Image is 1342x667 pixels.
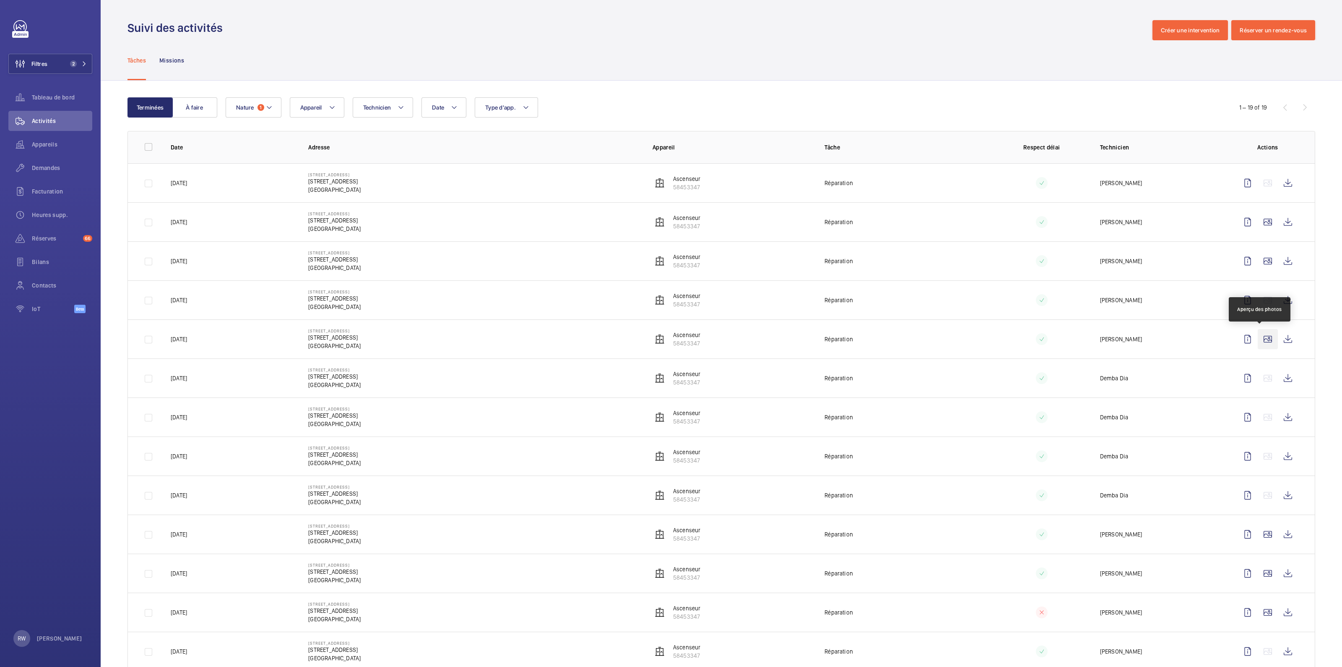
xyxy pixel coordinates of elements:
p: [STREET_ADDRESS] [308,328,361,333]
p: 58453347 [673,300,701,309]
p: [STREET_ADDRESS] [308,406,361,411]
p: RW [18,634,26,643]
span: Appareil [300,104,322,111]
p: [DATE] [171,491,187,500]
p: Ascenseur [673,448,701,456]
img: elevator.svg [655,646,665,657]
p: Ascenseur [673,487,701,495]
p: Réparation [824,569,853,578]
button: Créer une intervention [1152,20,1228,40]
p: Réparation [824,296,853,304]
p: [STREET_ADDRESS] [308,250,361,255]
p: [STREET_ADDRESS] [308,489,361,498]
h1: Suivi des activités [127,20,228,36]
p: [STREET_ADDRESS] [308,602,361,607]
p: [GEOGRAPHIC_DATA] [308,498,361,506]
p: Ascenseur [673,526,701,534]
span: Demandes [32,164,92,172]
p: Réparation [824,179,853,187]
img: elevator.svg [655,217,665,227]
p: Ascenseur [673,409,701,417]
p: Ascenseur [673,253,701,261]
p: [STREET_ADDRESS] [308,641,361,646]
p: 58453347 [673,261,701,269]
img: elevator.svg [655,607,665,617]
p: Tâche [824,143,983,152]
p: [STREET_ADDRESS] [308,484,361,489]
p: [GEOGRAPHIC_DATA] [308,381,361,389]
p: [DATE] [171,218,187,226]
span: 66 [83,235,92,242]
p: [PERSON_NAME] [1100,569,1142,578]
p: Ascenseur [673,214,701,222]
img: elevator.svg [655,373,665,383]
span: 1 [257,104,264,111]
p: Demba Dia [1100,374,1129,382]
p: 58453347 [673,456,701,465]
span: Réserves [32,234,80,243]
p: [STREET_ADDRESS] [308,607,361,615]
p: 58453347 [673,612,701,621]
button: Terminées [127,97,173,118]
p: 58453347 [673,495,701,504]
span: Bilans [32,258,92,266]
p: Technicien [1100,143,1224,152]
p: 58453347 [673,378,701,387]
p: Missions [159,56,184,65]
p: [DATE] [171,647,187,656]
p: [STREET_ADDRESS] [308,255,361,264]
p: Adresse [308,143,639,152]
p: Demba Dia [1100,413,1129,421]
p: [GEOGRAPHIC_DATA] [308,537,361,545]
p: Réparation [824,647,853,656]
p: Réparation [824,374,853,382]
p: [PERSON_NAME] [1100,530,1142,539]
p: Ascenseur [673,604,701,612]
span: Type d'app. [485,104,516,111]
p: [PERSON_NAME] [1100,179,1142,187]
button: À faire [172,97,217,118]
button: Réserver un rendez-vous [1231,20,1315,40]
p: 58453347 [673,651,701,660]
p: [STREET_ADDRESS] [308,367,361,372]
p: [STREET_ADDRESS] [308,216,361,225]
p: [STREET_ADDRESS] [308,172,361,177]
p: 58453347 [673,183,701,191]
p: [DATE] [171,452,187,460]
img: elevator.svg [655,529,665,539]
p: [STREET_ADDRESS] [308,646,361,654]
p: 58453347 [673,339,701,348]
p: [GEOGRAPHIC_DATA] [308,459,361,467]
div: 1 – 19 of 19 [1239,103,1267,112]
p: Ascenseur [673,370,701,378]
img: elevator.svg [655,334,665,344]
p: [GEOGRAPHIC_DATA] [308,654,361,662]
p: [STREET_ADDRESS] [308,289,361,294]
p: [GEOGRAPHIC_DATA] [308,576,361,584]
p: [GEOGRAPHIC_DATA] [308,264,361,272]
p: [DATE] [171,608,187,617]
p: [DATE] [171,296,187,304]
img: elevator.svg [655,412,665,422]
p: 58453347 [673,534,701,543]
p: Ascenseur [673,175,701,183]
p: Ascenseur [673,565,701,573]
span: Contacts [32,281,92,290]
p: Ascenseur [673,292,701,300]
p: [GEOGRAPHIC_DATA] [308,615,361,623]
p: Ascenseur [673,643,701,651]
img: elevator.svg [655,295,665,305]
img: elevator.svg [655,568,665,578]
img: elevator.svg [655,490,665,500]
p: [STREET_ADDRESS] [308,177,361,186]
p: [STREET_ADDRESS] [308,562,361,568]
p: Demba Dia [1100,491,1129,500]
p: [DATE] [171,374,187,382]
span: Technicien [363,104,391,111]
p: [STREET_ADDRESS] [308,294,361,303]
span: Tableau de bord [32,93,92,102]
p: Tâches [127,56,146,65]
span: Facturation [32,187,92,196]
p: [GEOGRAPHIC_DATA] [308,186,361,194]
p: [GEOGRAPHIC_DATA] [308,303,361,311]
